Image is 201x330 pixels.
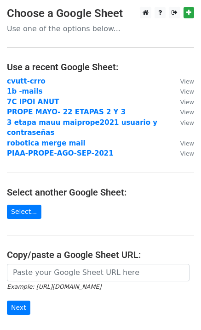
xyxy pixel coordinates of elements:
[7,149,114,157] a: PIAA-PROPE-AGO-SEP-2021
[171,77,194,85] a: View
[171,149,194,157] a: View
[180,88,194,95] small: View
[7,205,41,219] a: Select...
[7,62,194,73] h4: Use a recent Google Sheet:
[171,98,194,106] a: View
[7,264,190,281] input: Paste your Google Sheet URL here
[180,140,194,147] small: View
[7,77,46,85] a: cvutt-crro
[7,187,194,198] h4: Select another Google Sheet:
[171,139,194,147] a: View
[7,24,194,34] p: Use one of the options below...
[180,119,194,126] small: View
[7,98,59,106] a: 7C IPOI ANUT
[171,118,194,127] a: View
[7,87,43,95] a: 1b -mails
[180,109,194,116] small: View
[7,301,30,315] input: Next
[7,118,157,137] a: 3 etapa mauu maiprope2021 usuario y contraseñas
[180,78,194,85] small: View
[7,249,194,260] h4: Copy/paste a Google Sheet URL:
[7,283,101,290] small: Example: [URL][DOMAIN_NAME]
[7,7,194,20] h3: Choose a Google Sheet
[171,87,194,95] a: View
[171,108,194,116] a: View
[180,150,194,157] small: View
[7,139,86,147] a: robotica merge mail
[7,108,126,116] a: PROPE MAYO- 22 ETAPAS 2 Y 3
[180,99,194,106] small: View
